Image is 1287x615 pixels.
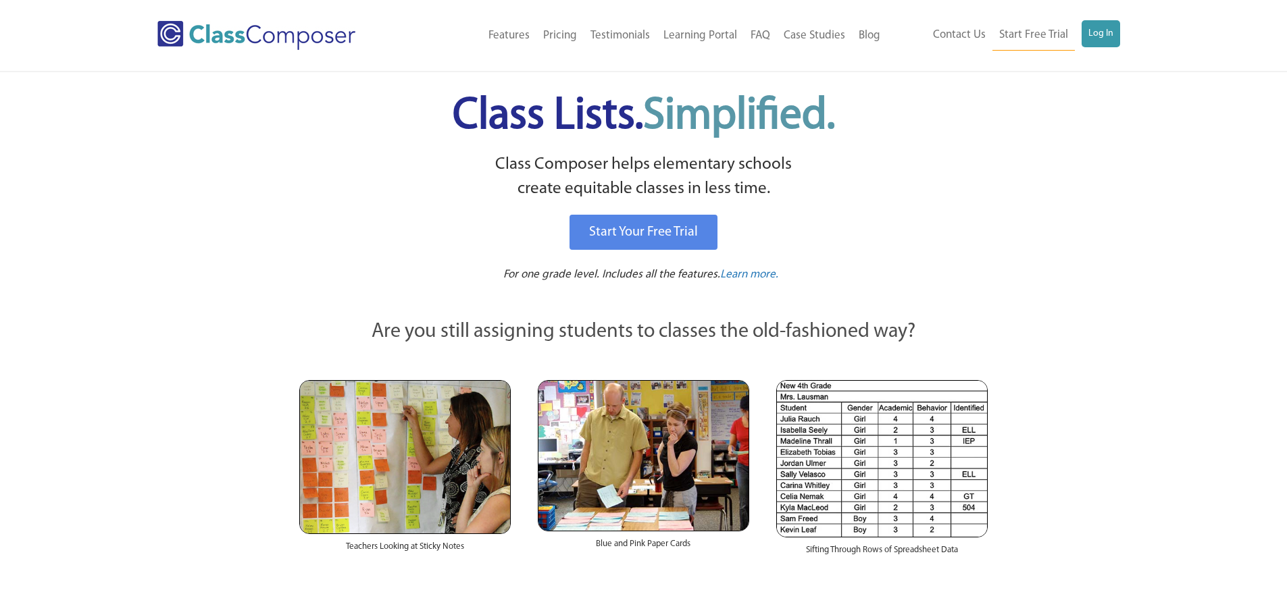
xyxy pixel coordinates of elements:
a: FAQ [744,21,777,51]
img: Teachers Looking at Sticky Notes [299,380,511,534]
a: Contact Us [926,20,992,50]
nav: Header Menu [887,20,1120,51]
img: Spreadsheets [776,380,988,537]
img: Class Composer [157,21,355,50]
a: Pricing [536,21,584,51]
a: Learn more. [720,267,778,284]
a: Start Your Free Trial [570,215,717,250]
span: Simplified. [643,95,835,138]
div: Sifting Through Rows of Spreadsheet Data [776,537,988,570]
nav: Header Menu [411,21,887,51]
a: Learning Portal [657,21,744,51]
a: Log In [1082,20,1120,47]
span: Start Your Free Trial [589,225,698,239]
a: Start Free Trial [992,20,1075,51]
div: Blue and Pink Paper Cards [538,531,749,564]
a: Features [482,21,536,51]
p: Are you still assigning students to classes the old-fashioned way? [299,317,988,347]
a: Blog [852,21,887,51]
a: Case Studies [777,21,852,51]
span: Class Lists. [453,95,835,138]
span: For one grade level. Includes all the features. [503,269,720,280]
div: Teachers Looking at Sticky Notes [299,534,511,566]
span: Learn more. [720,269,778,280]
p: Class Composer helps elementary schools create equitable classes in less time. [297,153,990,202]
img: Blue and Pink Paper Cards [538,380,749,531]
a: Testimonials [584,21,657,51]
